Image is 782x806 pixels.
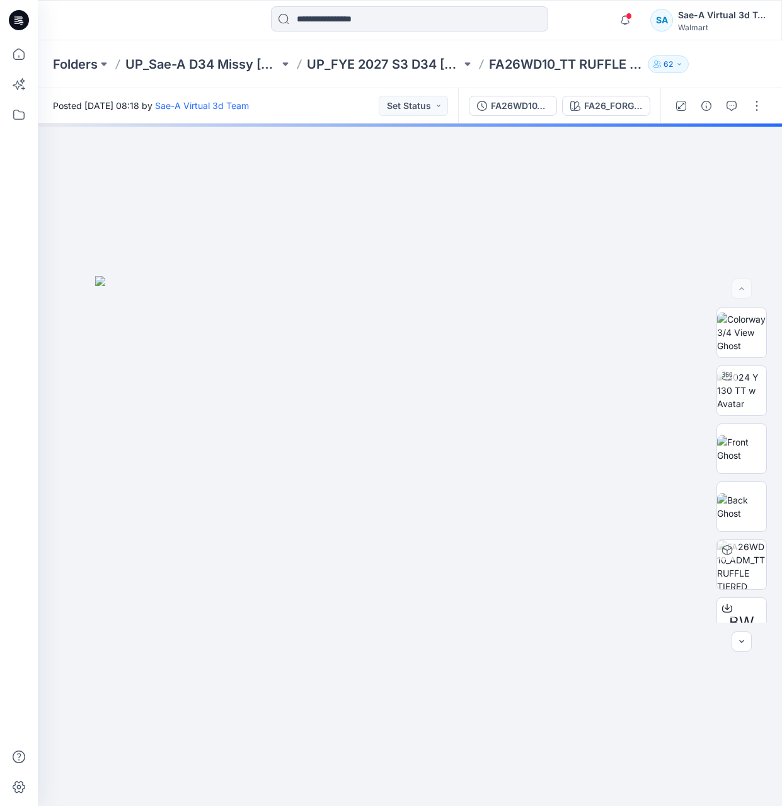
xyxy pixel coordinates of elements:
[584,99,642,113] div: FA26_FORGETMENOT_NM_7_INDEX_cc4
[648,55,689,73] button: 62
[53,55,98,73] a: Folders
[650,9,673,32] div: SA
[678,8,766,23] div: Sae-A Virtual 3d Team
[717,313,766,352] img: Colorway 3/4 View Ghost
[307,55,461,73] a: UP_FYE 2027 S3 D34 [DEMOGRAPHIC_DATA] Dresses
[696,96,716,116] button: Details
[53,99,249,112] span: Posted [DATE] 08:18 by
[717,540,766,589] img: FA26WD10_ADM_TT RUFFLE TIERED MIDI DRESS SAEA 092325 FA26_FORGETMENOT_NM_7_INDEX_cc4
[717,371,766,410] img: 2024 Y 130 TT w Avatar
[155,100,249,111] a: Sae-A Virtual 3d Team
[562,96,650,116] button: FA26_FORGETMENOT_NM_7_INDEX_cc4
[664,57,673,71] p: 62
[717,493,766,520] img: Back Ghost
[491,99,549,113] div: FA26WD10_FULL COLORWAYS
[717,435,766,462] img: Front Ghost
[469,96,557,116] button: FA26WD10_FULL COLORWAYS
[729,611,754,634] span: BW
[125,55,279,73] a: UP_Sae-A D34 Missy [DEMOGRAPHIC_DATA] Dresses
[489,55,643,73] p: FA26WD10_TT RUFFLE TIERED MIDI DRESS
[678,23,766,32] div: Walmart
